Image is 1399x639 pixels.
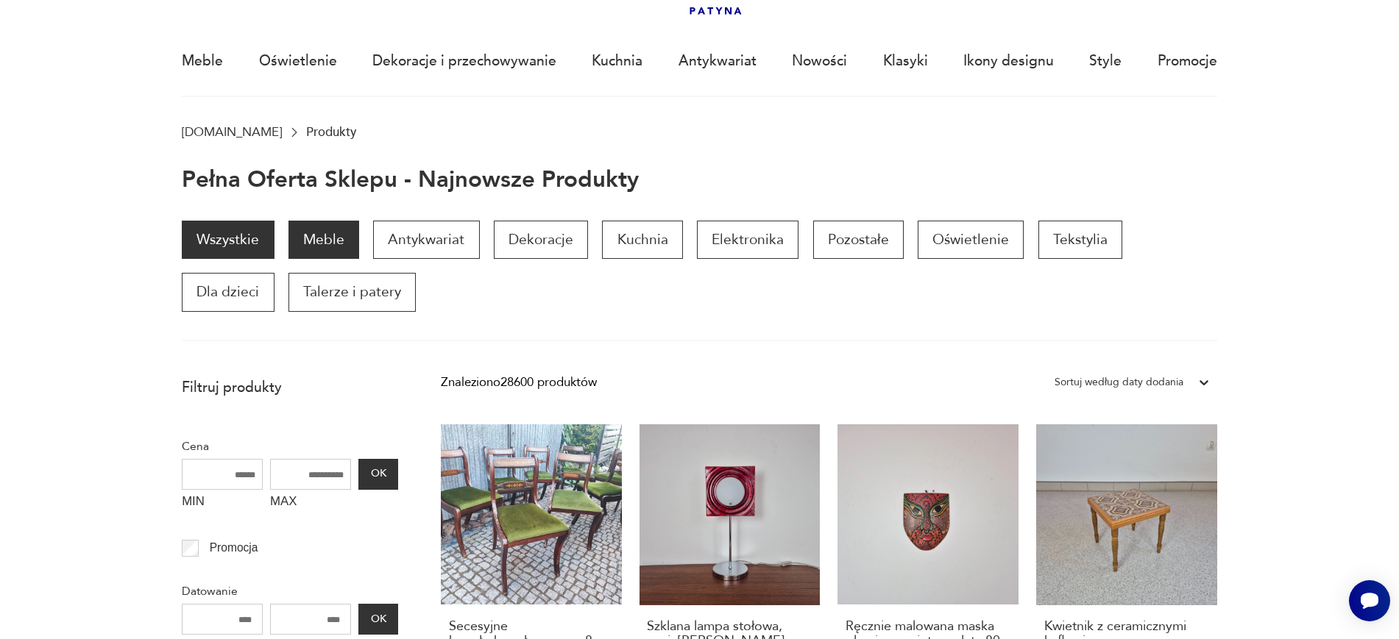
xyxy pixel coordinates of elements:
[441,373,597,392] div: Znaleziono 28600 produktów
[373,221,479,259] a: Antykwariat
[182,273,274,311] a: Dla dzieci
[182,490,263,518] label: MIN
[182,221,274,259] a: Wszystkie
[813,221,904,259] a: Pozostałe
[270,490,351,518] label: MAX
[1038,221,1122,259] a: Tekstylia
[182,125,282,139] a: [DOMAIN_NAME]
[259,27,337,95] a: Oświetlenie
[679,27,757,95] a: Antykwariat
[182,378,398,397] p: Filtruj produkty
[1055,373,1183,392] div: Sortuj według daty dodania
[182,27,223,95] a: Meble
[210,538,258,557] p: Promocja
[592,27,642,95] a: Kuchnia
[494,221,588,259] a: Dekoracje
[963,27,1054,95] a: Ikony designu
[182,168,639,193] h1: Pełna oferta sklepu - najnowsze produkty
[306,125,356,139] p: Produkty
[182,437,398,456] p: Cena
[182,582,398,601] p: Datowanie
[1089,27,1122,95] a: Style
[1158,27,1217,95] a: Promocje
[288,221,359,259] a: Meble
[1349,580,1390,621] iframe: Smartsupp widget button
[288,273,416,311] a: Talerze i patery
[697,221,798,259] a: Elektronika
[602,221,682,259] a: Kuchnia
[358,604,398,635] button: OK
[918,221,1024,259] a: Oświetlenie
[792,27,847,95] a: Nowości
[358,459,398,490] button: OK
[372,27,556,95] a: Dekoracje i przechowywanie
[883,27,928,95] a: Klasyki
